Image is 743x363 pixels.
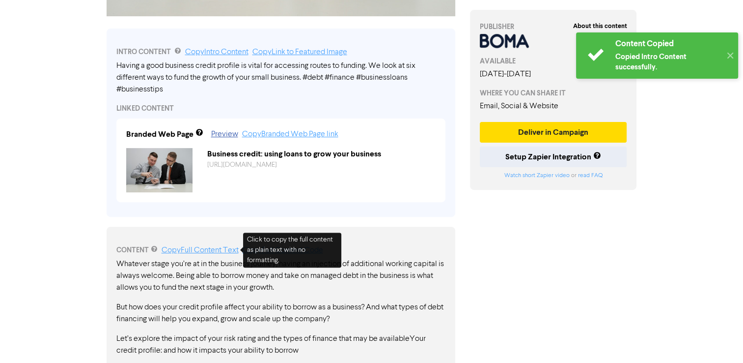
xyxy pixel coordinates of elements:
[211,130,238,138] a: Preview
[480,56,627,66] div: AVAILABLE
[480,122,627,143] button: Deliver in Campaign
[162,246,239,254] a: Copy Full Content Text
[116,302,445,325] p: But how does your credit profile affect your ability to borrow as a business? And what types of d...
[200,148,443,160] div: Business credit: using loans to grow your business
[116,333,445,357] p: Let’s explore the impact of your risk rating and the types of finance that may be availableYour c...
[116,244,445,256] div: CONTENT
[615,52,721,72] div: Copied Intro Content successfully.
[242,130,338,138] a: Copy Branded Web Page link
[480,100,627,112] div: Email, Social & Website
[480,22,627,32] div: PUBLISHER
[116,60,445,95] div: Having a good business credit profile is vital for accessing routes to funding. We look at six di...
[200,160,443,170] div: https://public2.bomamarketing.com/cp/ZiuU5rdVgmR5I1EsTm7RX?sa=yNRPHmF1
[116,46,445,58] div: INTRO CONTENT
[573,22,627,30] strong: About this content
[185,48,248,56] a: Copy Intro Content
[252,48,347,56] a: Copy Link to Featured Image
[615,39,721,49] div: Content Copied
[116,258,445,294] p: Whatever stage you’re at in the business journey, having an injection of additional working capit...
[116,103,445,114] div: LINKED CONTENT
[126,128,193,140] div: Branded Web Page
[578,173,602,179] a: read FAQ
[504,173,569,179] a: Watch short Zapier video
[207,161,277,168] a: [URL][DOMAIN_NAME]
[243,233,341,268] div: Click to copy the full content as plain text with no formatting.
[620,257,743,363] iframe: Chat Widget
[480,88,627,98] div: WHERE YOU CAN SHARE IT
[480,68,627,80] div: [DATE] - [DATE]
[480,147,627,167] button: Setup Zapier Integration
[480,171,627,180] div: or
